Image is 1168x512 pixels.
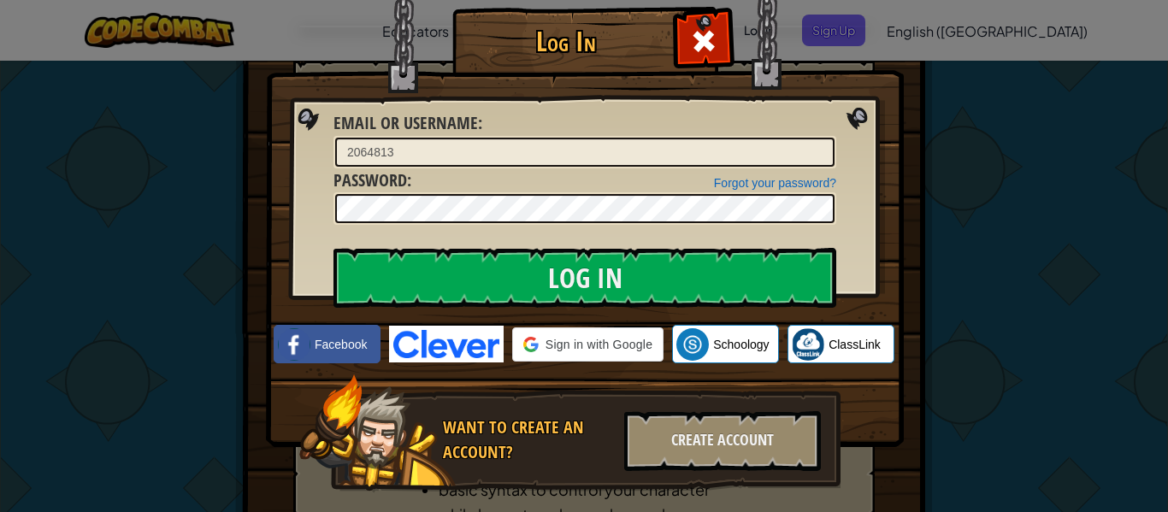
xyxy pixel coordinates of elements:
label: : [333,168,411,193]
input: Log In [333,248,836,308]
img: schoology.png [676,328,709,361]
span: Schoology [713,336,769,353]
label: : [333,111,482,136]
div: Sign in with Google [512,327,664,362]
a: Forgot your password? [714,176,836,190]
span: Email or Username [333,111,478,134]
span: Password [333,168,407,191]
img: clever-logo-blue.png [389,326,504,362]
img: facebook_small.png [278,328,310,361]
img: classlink-logo-small.png [792,328,824,361]
div: Want to create an account? [443,415,614,464]
span: Sign in with Google [546,336,652,353]
span: ClassLink [829,336,881,353]
h1: Log In [457,26,675,56]
div: Create Account [624,411,821,471]
span: Facebook [315,336,367,353]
